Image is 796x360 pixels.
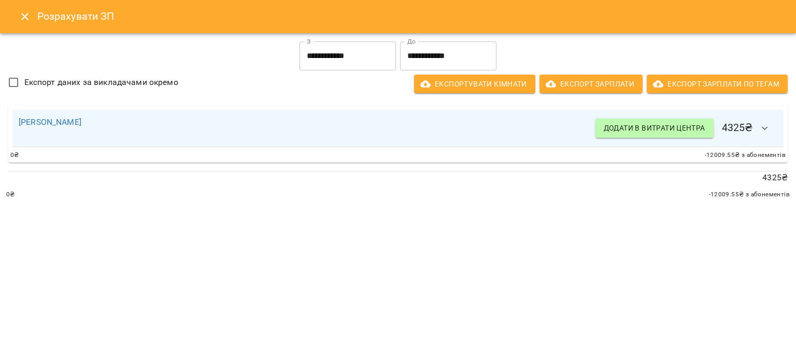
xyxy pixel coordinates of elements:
[709,190,790,200] span: -12009.55 ₴ з абонементів
[595,119,714,137] button: Додати в витрати центра
[10,150,19,161] span: 0 ₴
[655,78,779,90] span: Експорт Зарплати по тегам
[19,117,81,127] a: [PERSON_NAME]
[539,75,643,93] button: Експорт Зарплати
[604,122,705,134] span: Додати в витрати центра
[6,190,15,200] span: 0 ₴
[414,75,535,93] button: Експортувати кімнати
[595,116,777,141] h6: 4325 ₴
[24,76,178,89] span: Експорт даних за викладачами окремо
[705,150,786,161] span: -12009.55 ₴ з абонементів
[12,4,37,29] button: Close
[37,8,784,24] h6: Розрахувати ЗП
[548,78,634,90] span: Експорт Зарплати
[422,78,527,90] span: Експортувати кімнати
[8,171,788,184] p: 4325 ₴
[647,75,788,93] button: Експорт Зарплати по тегам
